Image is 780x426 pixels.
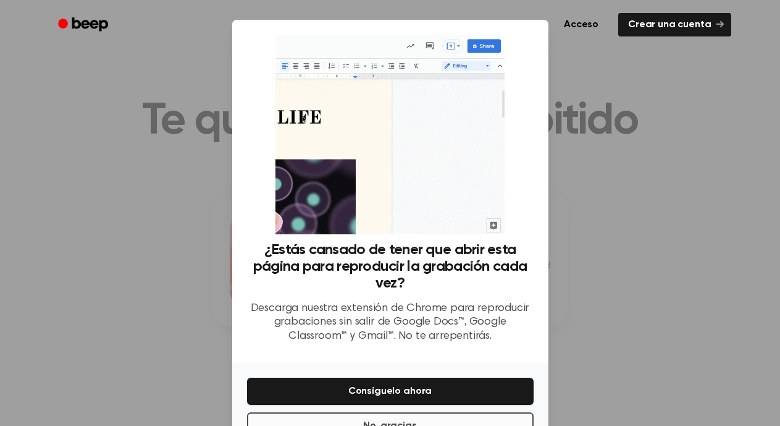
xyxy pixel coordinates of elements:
[348,386,432,396] font: Consíguelo ahora
[247,378,534,405] button: Consíguelo ahora
[253,242,527,291] font: ¿Estás cansado de tener que abrir esta página para reproducir la grabación cada vez?
[275,35,505,234] img: Extensión de pitido en acción
[628,20,711,30] font: Crear una cuenta
[564,20,598,30] font: Acceso
[251,303,530,342] font: Descarga nuestra extensión de Chrome para reproducir grabaciones sin salir de Google Docs™, Googl...
[49,13,119,37] a: Bip
[618,13,731,36] a: Crear una cuenta
[551,11,611,39] a: Acceso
